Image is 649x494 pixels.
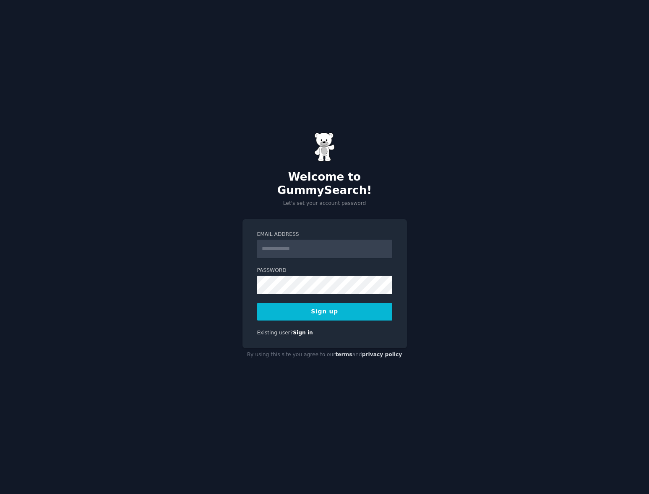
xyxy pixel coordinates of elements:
p: Let's set your account password [242,200,407,207]
label: Password [257,267,392,274]
a: terms [335,352,352,357]
span: Existing user? [257,330,293,336]
img: Gummy Bear [314,132,335,162]
label: Email Address [257,231,392,238]
a: privacy policy [362,352,402,357]
button: Sign up [257,303,392,321]
a: Sign in [293,330,313,336]
div: By using this site you agree to our and [242,348,407,362]
h2: Welcome to GummySearch! [242,171,407,197]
